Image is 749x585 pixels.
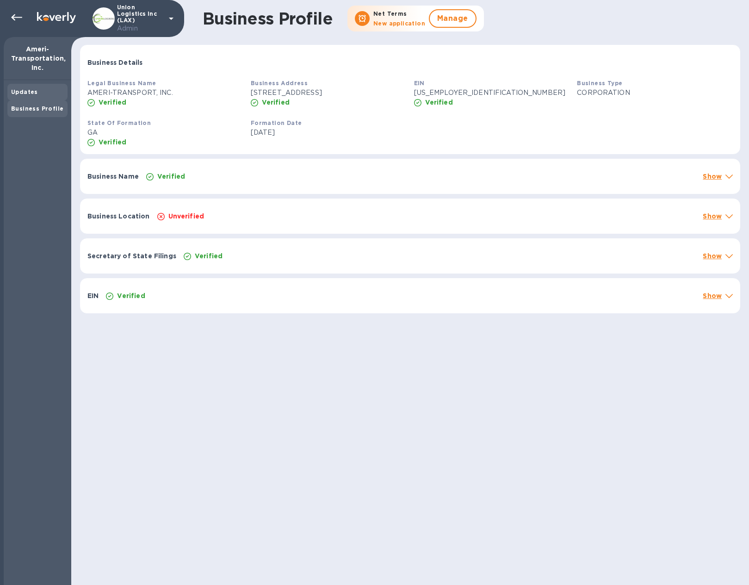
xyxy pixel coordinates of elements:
div: Business Details [80,45,740,75]
div: Business LocationUnverifiedShow [80,199,740,234]
p: Business Name [87,172,139,181]
p: Verified [195,251,223,261]
p: Secretary of State Filings [87,251,176,261]
p: Verified [262,98,290,107]
p: CORPORATION [577,88,733,98]
p: Admin [117,24,163,33]
b: Business Profile [11,105,63,112]
div: Secretary of State FilingsVerifiedShow [80,238,740,274]
img: Logo [37,12,76,23]
p: Business Location [87,212,150,221]
p: Show [703,172,722,181]
b: Business Type [577,80,622,87]
button: Manage [429,9,477,28]
p: Show [703,251,722,261]
p: [DATE] [251,128,407,137]
p: [US_EMPLOYER_IDENTIFICATION_NUMBER] [414,88,570,98]
p: Union Logistics Inc (LAX) [117,4,163,33]
p: Verified [99,137,126,147]
p: Unverified [168,212,204,221]
p: Business Details [87,58,142,67]
p: Verified [157,172,185,181]
p: AMERI-TRANSPORT, INC. [87,88,243,98]
p: Ameri-Transportation, Inc. [11,44,64,72]
b: Net Terms [373,10,407,17]
p: Verified [99,98,126,107]
p: EIN [87,291,99,300]
p: Verified [117,291,145,300]
b: Legal Business Name [87,80,156,87]
p: GA [87,128,243,137]
b: EIN [414,80,425,87]
p: Show [703,212,722,221]
div: Business NameVerifiedShow [80,159,740,194]
b: Updates [11,88,38,95]
h1: Business Profile [203,9,333,28]
b: Formation Date [251,119,302,126]
p: [STREET_ADDRESS] [251,88,407,98]
b: State Of Formation [87,119,151,126]
p: Show [703,291,722,300]
div: EINVerifiedShow [80,278,740,313]
b: Business Address [251,80,308,87]
p: Verified [425,98,453,107]
b: New application [373,20,425,27]
span: Manage [437,13,468,24]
